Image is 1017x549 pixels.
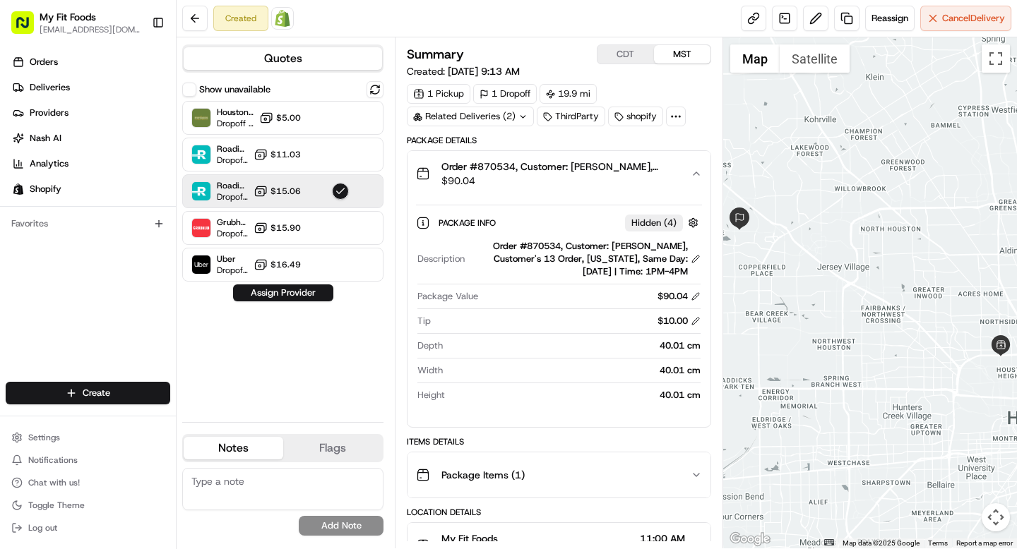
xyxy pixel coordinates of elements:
div: 1 Dropoff [473,84,537,104]
button: [EMAIL_ADDRESS][DOMAIN_NAME] [40,24,141,35]
div: Related Deliveries (2) [407,107,534,126]
span: My Fit Foods [441,531,498,545]
button: $16.49 [254,258,301,272]
span: $90.04 [441,174,679,188]
button: Start new chat [240,139,257,156]
a: Deliveries [6,76,176,99]
button: My Fit Foods[EMAIL_ADDRESS][DOMAIN_NAME] [6,6,146,40]
span: Deliveries [30,81,70,94]
span: Nash AI [30,132,61,145]
button: Package Items (1) [408,452,710,497]
span: Dropoff ETA - [217,118,254,129]
button: CancelDelivery [920,6,1011,31]
input: Clear [37,91,233,106]
button: Flags [283,437,383,459]
button: See all [219,181,257,198]
button: Toggle Theme [6,495,170,515]
button: Notes [184,437,283,459]
img: 1736555255976-a54dd68f-1ca7-489b-9aae-adbdc363a1c4 [14,135,40,160]
span: $15.90 [270,222,301,234]
span: $15.06 [270,186,301,197]
img: 1736555255976-a54dd68f-1ca7-489b-9aae-adbdc363a1c4 [28,219,40,231]
button: Quotes [184,47,382,70]
div: Order #870534, Customer: [PERSON_NAME], Customer's 13 Order, [US_STATE], Same Day: [DATE] | Time:... [408,196,710,427]
div: Start new chat [64,135,232,149]
a: Analytics [6,152,176,175]
button: Map camera controls [982,503,1010,531]
button: Log out [6,518,170,538]
button: Notifications [6,450,170,470]
img: Grubhub (MFF) [192,219,210,237]
button: $15.90 [254,221,301,235]
h3: Summary [407,48,464,61]
button: Chat with us! [6,473,170,493]
div: $90.04 [658,290,701,303]
a: 💻API Documentation [114,272,232,297]
button: Show satellite imagery [780,44,850,73]
div: We're available if you need us! [64,149,194,160]
a: Report a map error [956,539,1013,547]
div: Items Details [407,436,710,447]
button: Create [6,382,170,404]
a: Terms [928,539,948,547]
img: Roadie (Routed) [192,145,210,164]
span: Log out [28,522,57,533]
div: Favorites [6,212,170,235]
button: Reassign [865,6,915,31]
span: Order #870534, Customer: [PERSON_NAME], Customer's 13 Order, [US_STATE], Same Day: [DATE] | Time:... [441,159,679,174]
button: MST [654,45,710,64]
img: Shopify [274,10,291,27]
span: [DATE] [161,219,190,230]
span: Cancel Delivery [942,12,1005,25]
span: Roadie (P2P) [217,180,248,191]
span: Dropoff ETA - [217,191,248,203]
a: Open this area in Google Maps (opens a new window) [727,530,773,548]
span: Created: [407,64,520,78]
span: $11.03 [270,149,301,160]
button: Order #870534, Customer: [PERSON_NAME], Customer's 13 Order, [US_STATE], Same Day: [DATE] | Time:... [408,151,710,196]
span: API Documentation [133,277,227,291]
span: • [153,219,158,230]
div: Package Details [407,135,710,146]
span: My Fit Foods [40,10,96,24]
a: Shopify [271,7,294,30]
div: 💻 [119,279,131,290]
span: Analytics [30,157,69,170]
span: Package Items ( 1 ) [441,468,525,482]
button: Show street map [730,44,780,73]
span: $5.00 [276,112,301,123]
div: 📗 [14,279,25,290]
a: 📗Knowledge Base [8,272,114,297]
span: Width [417,364,443,377]
button: Keyboard shortcuts [824,539,834,545]
span: Dropoff ETA 4 hours [217,228,248,239]
div: shopify [608,107,663,126]
button: Assign Provider [233,284,333,301]
button: Hidden (4) [625,214,702,231]
div: 40.01 cm [451,389,700,402]
span: 11:00 AM [640,531,685,545]
img: 8571987876998_91fb9ceb93ad5c398215_72.jpg [30,135,55,160]
span: Notifications [28,454,78,466]
div: 40.01 cm [448,339,700,352]
span: Settings [28,432,60,443]
span: Dropoff ETA 2 hours [217,265,248,276]
span: Uber [217,253,248,265]
div: Location Details [407,507,710,518]
button: Toggle fullscreen view [982,44,1010,73]
a: Orders [6,51,176,73]
span: Roadie (Routed) [217,143,248,155]
div: ThirdParty [537,107,605,126]
span: Map data ©2025 Google [843,539,920,547]
span: Hidden ( 4 ) [631,217,677,229]
span: Dropoff ETA - [217,155,248,166]
div: Order #870534, Customer: [PERSON_NAME], Customer's 13 Order, [US_STATE], Same Day: [DATE] | Time:... [470,240,700,278]
div: 19.9 mi [540,84,597,104]
div: 1 Pickup [407,84,470,104]
label: Show unavailable [199,83,270,96]
img: Shopify logo [13,183,24,195]
span: Grubhub (MFF) [217,217,248,228]
span: Package Info [439,217,499,229]
button: CDT [597,45,654,64]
